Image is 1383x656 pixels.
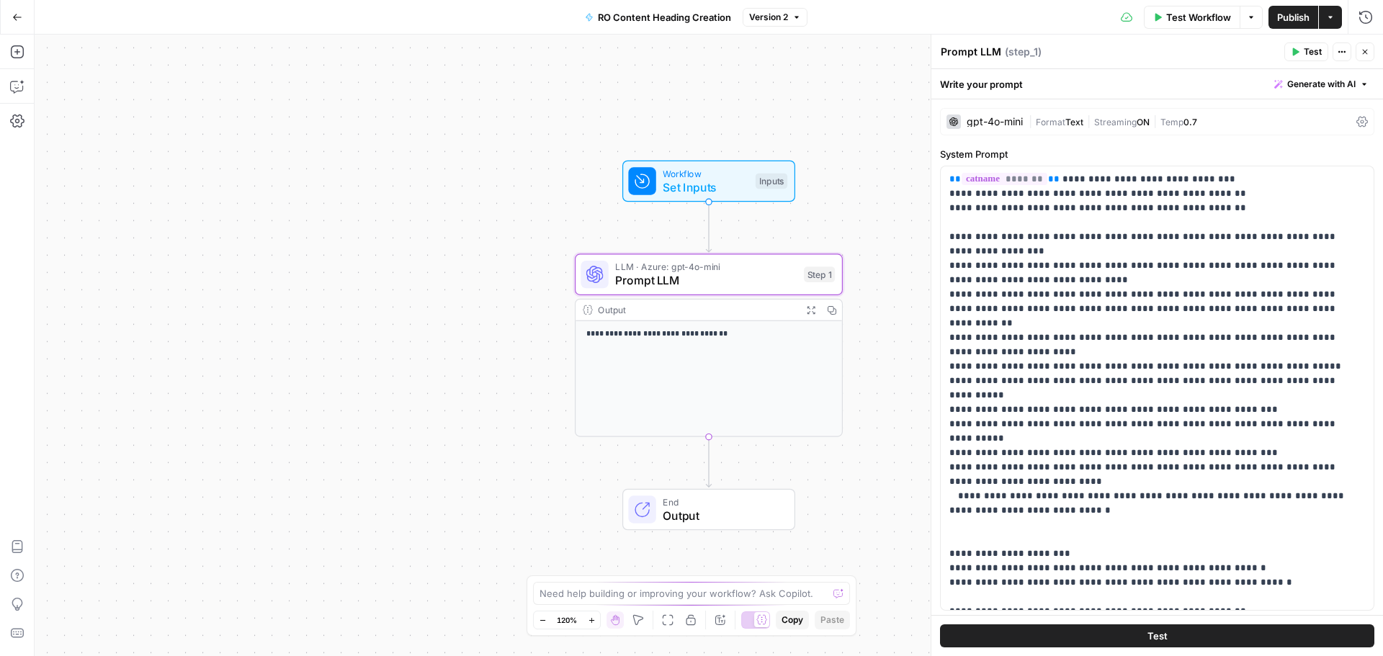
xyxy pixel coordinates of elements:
span: End [663,495,780,508]
span: | [1029,114,1036,128]
span: 0.7 [1183,117,1197,127]
textarea: Prompt LLM [941,45,1001,59]
button: Test Workflow [1144,6,1240,29]
span: | [1150,114,1160,128]
div: Step 1 [804,266,835,282]
span: Format [1036,117,1065,127]
span: Temp [1160,117,1183,127]
div: gpt-4o-mini [967,117,1023,127]
span: ( step_1 ) [1005,45,1042,59]
span: Test [1304,45,1322,58]
label: System Prompt [940,147,1374,161]
button: Test [940,624,1374,647]
button: Generate with AI [1268,75,1374,94]
span: | [1083,114,1094,128]
button: RO Content Heading Creation [576,6,740,29]
button: Test [1284,42,1328,61]
span: Output [663,507,780,524]
span: ON [1137,117,1150,127]
span: RO Content Heading Creation [598,10,731,24]
span: Workflow [663,166,748,180]
span: Test [1147,629,1168,643]
span: Version 2 [749,11,788,24]
div: Write your prompt [931,69,1383,99]
button: Publish [1268,6,1318,29]
button: Version 2 [743,8,807,27]
button: Copy [776,611,809,629]
span: Prompt LLM [615,272,797,289]
span: Streaming [1094,117,1137,127]
button: Paste [815,611,850,629]
span: Text [1065,117,1083,127]
span: Copy [782,614,803,626]
span: LLM · Azure: gpt-4o-mini [615,260,797,274]
span: 120% [557,614,577,626]
g: Edge from step_1 to end [706,437,711,487]
span: Set Inputs [663,179,748,196]
div: Inputs [756,174,787,189]
div: WorkflowSet InputsInputs [575,161,843,202]
span: Paste [820,614,844,626]
span: Generate with AI [1287,78,1356,91]
div: EndOutput [575,489,843,531]
div: Output [598,303,795,317]
g: Edge from start to step_1 [706,202,711,252]
span: Test Workflow [1166,10,1231,24]
span: Publish [1277,10,1310,24]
